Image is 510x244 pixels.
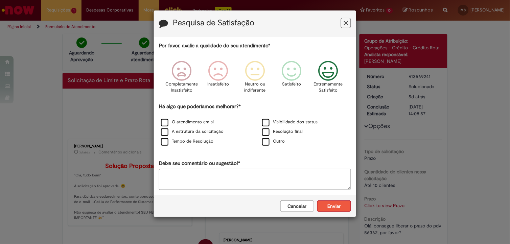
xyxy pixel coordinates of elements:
[311,56,345,102] div: Extremamente Satisfeito
[161,138,213,145] label: Tempo de Resolução
[317,200,351,212] button: Enviar
[166,81,198,94] p: Completamente Insatisfeito
[314,81,343,94] p: Extremamente Satisfeito
[164,56,199,102] div: Completamente Insatisfeito
[161,128,224,135] label: A estrutura da solicitação
[243,81,267,94] p: Neutro ou indiferente
[159,160,240,167] label: Deixe seu comentário ou sugestão!*
[161,119,214,125] label: O atendimento em si
[159,42,270,49] label: Por favor, avalie a qualidade do seu atendimento*
[201,56,236,102] div: Insatisfeito
[208,81,229,88] p: Insatisfeito
[159,103,351,147] div: Há algo que poderíamos melhorar?*
[280,200,314,212] button: Cancelar
[262,119,318,125] label: Visibilidade dos status
[262,128,303,135] label: Resolução final
[282,81,301,88] p: Satisfeito
[173,19,254,27] label: Pesquisa de Satisfação
[274,56,309,102] div: Satisfeito
[238,56,272,102] div: Neutro ou indiferente
[262,138,285,145] label: Outro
